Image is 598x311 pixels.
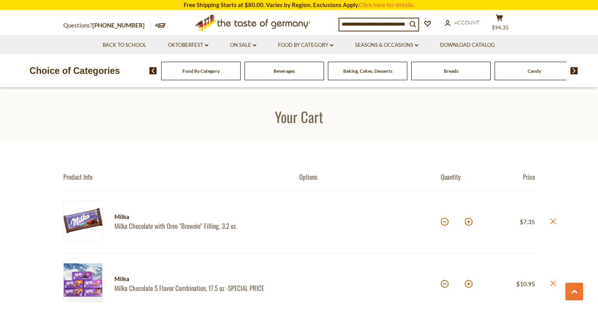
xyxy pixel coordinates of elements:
[299,173,441,181] div: Options
[24,108,574,125] h1: Your Cart
[182,68,220,74] a: Food By Category
[440,41,495,50] a: Download Catalog
[488,14,512,34] button: $94.35
[492,24,509,31] span: $94.35
[114,222,285,230] a: Milka Chocolate with Oreo "Brownie" Filling, 3.2 oz.
[516,280,535,287] span: $10.95
[445,18,480,27] a: Account
[570,67,578,74] img: next arrow
[114,212,285,222] div: Milka
[278,41,333,50] a: Food By Category
[168,41,208,50] a: Oktoberfest
[355,41,418,50] a: Seasons & Occasions
[63,173,299,181] div: Product Info
[114,274,285,284] div: Milka
[488,173,535,181] div: Price
[359,1,415,8] a: Click here for details.
[444,68,458,74] a: Breads
[103,41,146,50] a: Back to School
[520,218,535,225] span: $7.35
[114,284,285,292] a: Milka Chocolate 5 Flavor Combination, 17.5 oz -SPECIAL PRICE
[149,67,157,74] img: previous arrow
[343,68,392,74] a: Baking, Cakes, Desserts
[441,173,488,181] div: Quantity
[63,201,103,240] img: Milka Chocolate with Oreo "Brownie" Filling, 3.2 oz.
[92,22,145,29] a: [PHONE_NUMBER]
[63,20,151,31] p: Questions?
[528,68,541,74] a: Candy
[454,19,480,26] span: Account
[63,263,103,302] img: Milka Chocolate 5 Flavor Combination, 17.5 oz -SPECIAL PRICE
[274,68,295,74] a: Beverages
[230,41,256,50] a: On Sale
